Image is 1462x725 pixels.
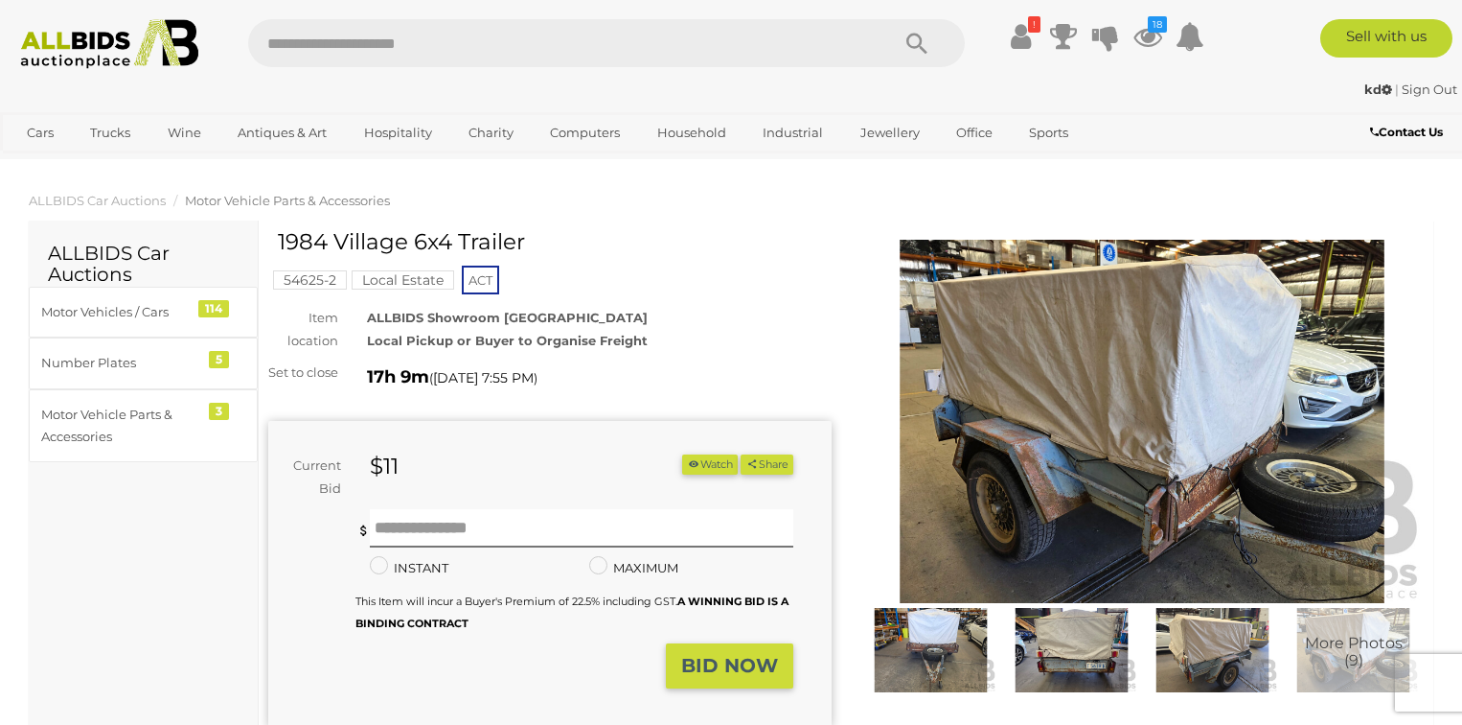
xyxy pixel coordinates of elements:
strong: 17h 9m [367,366,429,387]
img: 1984 Village 6x4 Trailer [1147,608,1278,692]
a: Motor Vehicle Parts & Accessories [185,193,390,208]
div: Motor Vehicles / Cars [41,301,199,323]
a: Jewellery [848,117,932,149]
a: Computers [537,117,632,149]
a: Charity [456,117,526,149]
img: 1984 Village 6x4 Trailer [1288,608,1419,692]
label: MAXIMUM [589,557,678,579]
a: Motor Vehicle Parts & Accessories 3 [29,389,258,463]
button: Share [741,455,793,475]
a: Number Plates 5 [29,338,258,388]
img: 1984 Village 6x4 Trailer [860,240,1424,603]
a: Trucks [78,117,143,149]
a: Sign Out [1402,82,1457,97]
div: Item location [254,307,353,352]
strong: BID NOW [681,654,778,677]
a: Cars [14,117,66,149]
a: 54625-2 [273,272,347,288]
div: 3 [209,403,229,420]
i: 18 [1148,16,1167,33]
a: Contact Us [1370,122,1448,143]
span: [DATE] 7:55 PM [433,369,534,386]
img: 1984 Village 6x4 Trailer [865,608,996,692]
img: 1984 Village 6x4 Trailer [1006,608,1137,692]
strong: kd [1364,82,1392,97]
h2: ALLBIDS Car Auctions [48,243,239,285]
span: ACT [462,266,499,294]
small: This Item will incur a Buyer's Premium of 22.5% including GST. [355,595,788,630]
div: Number Plates [41,352,199,374]
a: Motor Vehicles / Cars 114 [29,287,258,338]
a: Household [645,117,739,149]
div: 114 [198,300,229,317]
a: Sell with us [1320,19,1452,58]
a: ALLBIDS Car Auctions [29,193,166,208]
a: [GEOGRAPHIC_DATA] [14,149,175,180]
div: Motor Vehicle Parts & Accessories [41,404,199,449]
div: Current Bid [268,455,355,500]
a: Antiques & Art [225,117,339,149]
a: Local Estate [352,272,454,288]
span: ( ) [429,370,537,386]
a: 18 [1133,19,1162,54]
div: Set to close [254,362,353,384]
button: Watch [682,455,738,475]
div: 5 [209,351,229,368]
a: kd [1364,82,1395,97]
a: Office [944,117,1005,149]
a: More Photos(9) [1288,608,1419,692]
strong: Local Pickup or Buyer to Organise Freight [367,333,648,348]
a: Wine [155,117,214,149]
a: Sports [1017,117,1081,149]
span: More Photos (9) [1305,635,1403,668]
strong: ALLBIDS Showroom [GEOGRAPHIC_DATA] [367,310,648,325]
span: | [1395,82,1399,97]
h1: 1984 Village 6x4 Trailer [278,230,827,254]
a: ! [1007,19,1036,54]
mark: 54625-2 [273,270,347,290]
img: Allbids.com.au [11,19,208,69]
a: Hospitality [352,117,445,149]
button: Search [869,19,965,67]
label: INSTANT [370,557,448,579]
li: Watch this item [682,455,738,475]
b: Contact Us [1370,125,1443,139]
button: BID NOW [666,643,793,689]
a: Industrial [750,117,835,149]
strong: $11 [370,453,399,479]
i: ! [1028,16,1040,33]
mark: Local Estate [352,270,454,290]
